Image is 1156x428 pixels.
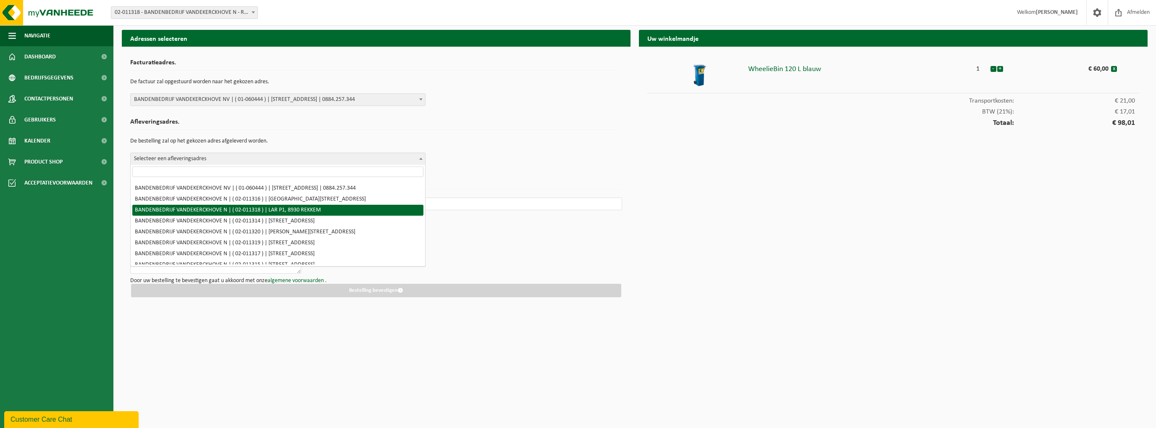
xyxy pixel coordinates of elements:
[24,67,74,88] span: Bedrijfsgegevens
[130,93,426,106] span: BANDENBEDRIJF VANDEKERCKHOVE NV | ( 01-060444 ) | KORTRIJKSESTEENWEG 314, 8530 HARELBEKE | 0884.2...
[130,153,426,165] span: Selecteer een afleveringsadres
[130,75,622,89] p: De factuur zal opgestuurd worden naar het gekozen adres.
[24,46,56,67] span: Dashboard
[966,61,990,72] div: 1
[1014,98,1135,104] span: € 21,00
[1036,9,1078,16] strong: [PERSON_NAME]
[687,61,712,87] img: 01-000153
[24,88,73,109] span: Contactpersonen
[131,94,425,106] span: BANDENBEDRIJF VANDEKERCKHOVE NV | ( 01-060444 ) | KORTRIJKSESTEENWEG 314, 8530 HARELBEKE | 0884.2...
[24,109,56,130] span: Gebruikers
[990,66,996,72] button: -
[111,7,257,18] span: 02-011318 - BANDENBEDRIJF VANDEKERCKHOVE N - REKKEM
[131,284,621,297] button: Bestelling bevestigen
[24,130,50,151] span: Kalender
[748,61,966,73] div: WheelieBin 120 L blauw
[130,59,622,71] h2: Facturatieadres.
[132,194,423,205] li: BANDENBEDRIJF VANDEKERCKHOVE N | ( 02-011316 ) | [GEOGRAPHIC_DATA][STREET_ADDRESS]
[1038,61,1111,72] div: € 60,00
[132,216,423,227] li: BANDENBEDRIJF VANDEKERCKHOVE N | ( 02-011314 ) | [STREET_ADDRESS]
[997,66,1003,72] button: +
[132,205,423,216] li: BANDENBEDRIJF VANDEKERCKHOVE N | ( 02-011318 ) | LAR P1, 8930 REKKEM
[132,238,423,248] li: BANDENBEDRIJF VANDEKERCKHOVE N | ( 02-011319 ) | [STREET_ADDRESS]
[24,151,63,172] span: Product Shop
[1014,108,1135,115] span: € 17,01
[130,134,622,148] p: De bestelling zal op het gekozen adres afgeleverd worden.
[639,30,1148,46] h2: Uw winkelmandje
[132,248,423,259] li: BANDENBEDRIJF VANDEKERCKHOVE N | ( 02-011317 ) | [STREET_ADDRESS]
[130,278,622,284] p: Door uw bestelling te bevestigen gaat u akkoord met onze
[647,104,1139,115] div: BTW (21%):
[1111,66,1117,72] button: x
[24,25,50,46] span: Navigatie
[4,410,140,428] iframe: chat widget
[132,183,423,194] li: BANDENBEDRIJF VANDEKERCKHOVE NV | ( 01-060444 ) | [STREET_ADDRESS] | 0884.257.344
[111,6,258,19] span: 02-011318 - BANDENBEDRIJF VANDEKERCKHOVE N - REKKEM
[647,93,1139,104] div: Transportkosten:
[1014,119,1135,127] span: € 98,01
[130,119,622,130] h2: Afleveringsadres.
[647,115,1139,127] div: Totaal:
[122,30,631,46] h2: Adressen selecteren
[24,172,92,193] span: Acceptatievoorwaarden
[131,153,425,165] span: Selecteer een afleveringsadres
[268,277,327,284] a: algemene voorwaarden .
[132,259,423,270] li: BANDENBEDRIJF VANDEKERCKHOVE N | ( 02-011315 ) | [STREET_ADDRESS]
[132,227,423,238] li: BANDENBEDRIJF VANDEKERCKHOVE N | ( 02-011320 ) | [PERSON_NAME][STREET_ADDRESS]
